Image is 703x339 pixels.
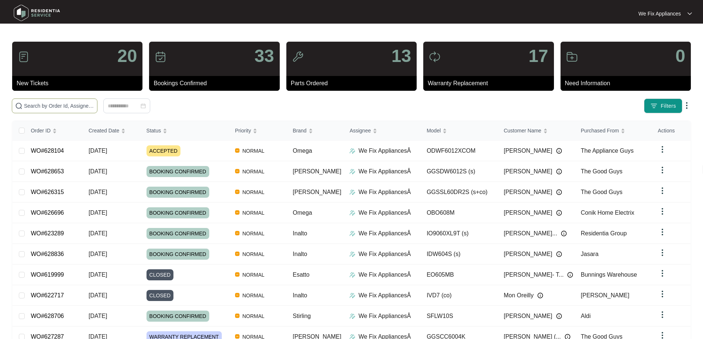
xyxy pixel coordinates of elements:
[293,168,341,174] span: [PERSON_NAME]
[358,208,411,217] p: We Fix AppliancesÂ
[293,127,306,135] span: Brand
[349,231,355,236] img: Assigner Icon
[658,290,667,298] img: dropdown arrow
[155,51,166,63] img: icon
[427,127,441,135] span: Model
[344,121,421,141] th: Assignee
[504,188,552,197] span: [PERSON_NAME]
[556,169,562,174] img: Info icon
[147,166,209,177] span: BOOKING CONFIRMED
[556,148,562,154] img: Info icon
[291,79,417,88] p: Parts Ordered
[349,148,355,154] img: Assigner Icon
[239,188,268,197] span: NORMAL
[15,102,23,110] img: search-icon
[658,145,667,154] img: dropdown arrow
[89,230,107,236] span: [DATE]
[566,51,578,63] img: icon
[239,229,268,238] span: NORMAL
[293,271,309,278] span: Esatto
[235,190,239,194] img: Vercel Logo
[89,210,107,216] span: [DATE]
[147,187,209,198] span: BOOKING CONFIRMED
[358,270,411,279] p: We Fix AppliancesÂ
[421,182,498,203] td: GGSSL60DR2S (s+co)
[537,293,543,298] img: Info icon
[141,121,229,141] th: Status
[556,251,562,257] img: Info icon
[235,231,239,235] img: Vercel Logo
[658,228,667,236] img: dropdown arrow
[421,161,498,182] td: GGSDW6012S (s)
[229,121,287,141] th: Priority
[89,271,107,278] span: [DATE]
[358,146,411,155] p: We Fix AppliancesÂ
[239,270,268,279] span: NORMAL
[528,47,548,65] p: 17
[556,189,562,195] img: Info icon
[504,312,552,321] span: [PERSON_NAME]
[581,313,591,319] span: Aldi
[581,189,623,195] span: The Good Guys
[349,210,355,216] img: Assigner Icon
[293,230,307,236] span: Inalto
[581,251,599,257] span: Jasara
[358,229,411,238] p: We Fix AppliancesÂ
[556,313,562,319] img: Info icon
[561,231,567,236] img: Info icon
[235,272,239,277] img: Vercel Logo
[349,313,355,319] img: Assigner Icon
[235,293,239,297] img: Vercel Logo
[504,291,534,300] span: Mon Oreilly
[421,244,498,264] td: IDW604S (s)
[358,291,411,300] p: We Fix AppliancesÂ
[504,127,541,135] span: Customer Name
[89,127,119,135] span: Created Date
[421,264,498,285] td: EO605MB
[239,312,268,321] span: NORMAL
[575,121,652,141] th: Purchased From
[358,250,411,259] p: We Fix AppliancesÂ
[504,229,557,238] span: [PERSON_NAME]...
[358,312,411,321] p: We Fix AppliancesÂ
[147,145,180,156] span: ACCEPTED
[287,121,344,141] th: Brand
[429,51,441,63] img: icon
[349,169,355,174] img: Assigner Icon
[17,79,142,88] p: New Tickets
[556,210,562,216] img: Info icon
[658,186,667,195] img: dropdown arrow
[89,168,107,174] span: [DATE]
[239,167,268,176] span: NORMAL
[239,250,268,259] span: NORMAL
[89,292,107,298] span: [DATE]
[658,207,667,216] img: dropdown arrow
[31,271,64,278] a: WO#619999
[235,127,251,135] span: Priority
[498,121,575,141] th: Customer Name
[661,102,676,110] span: Filters
[504,270,564,279] span: [PERSON_NAME]- T...
[239,208,268,217] span: NORMAL
[581,127,619,135] span: Purchased From
[147,127,161,135] span: Status
[293,292,307,298] span: Inalto
[235,314,239,318] img: Vercel Logo
[504,208,552,217] span: [PERSON_NAME]
[235,334,239,339] img: Vercel Logo
[18,51,30,63] img: icon
[650,102,658,110] img: filter icon
[293,189,341,195] span: [PERSON_NAME]
[349,127,371,135] span: Assignee
[83,121,141,141] th: Created Date
[349,251,355,257] img: Assigner Icon
[147,207,209,218] span: BOOKING CONFIRMED
[89,148,107,154] span: [DATE]
[24,102,94,110] input: Search by Order Id, Assignee Name, Customer Name, Brand and Model
[293,251,307,257] span: Inalto
[358,167,411,176] p: We Fix AppliancesÂ
[31,313,64,319] a: WO#628706
[235,169,239,173] img: Vercel Logo
[31,148,64,154] a: WO#628104
[658,166,667,174] img: dropdown arrow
